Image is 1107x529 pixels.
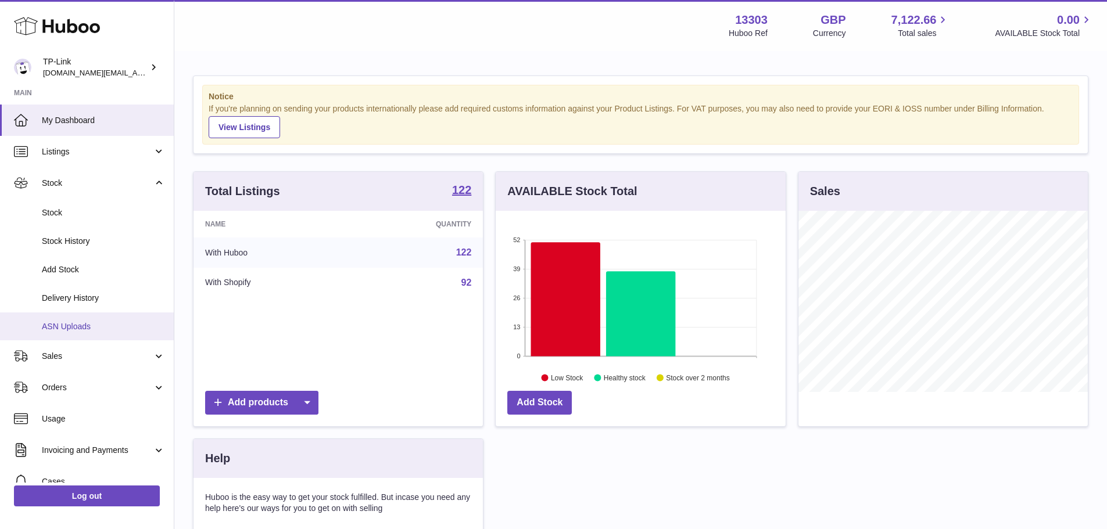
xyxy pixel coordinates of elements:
[604,373,646,382] text: Healthy stock
[551,373,583,382] text: Low Stock
[42,236,165,247] span: Stock History
[42,293,165,304] span: Delivery History
[995,12,1093,39] a: 0.00 AVAILABLE Stock Total
[205,183,280,199] h3: Total Listings
[813,28,846,39] div: Currency
[507,183,637,199] h3: AVAILABLE Stock Total
[43,68,231,77] span: [DOMAIN_NAME][EMAIL_ADDRESS][DOMAIN_NAME]
[42,351,153,362] span: Sales
[42,476,165,487] span: Cases
[209,91,1073,102] strong: Notice
[194,211,350,237] th: Name
[205,391,318,415] a: Add products
[452,184,471,198] a: 122
[42,413,165,424] span: Usage
[667,373,730,382] text: Stock over 2 months
[898,28,950,39] span: Total sales
[514,323,521,330] text: 13
[735,12,768,28] strong: 13303
[507,391,572,415] a: Add Stock
[209,103,1073,138] div: If you're planning on sending your products internationally please add required customs informati...
[194,268,350,298] td: With Shopify
[42,445,153,456] span: Invoicing and Payments
[42,382,153,393] span: Orders
[514,294,521,301] text: 26
[209,116,280,138] a: View Listings
[995,28,1093,39] span: AVAILABLE Stock Total
[14,59,31,76] img: purchase.uk@tp-link.com
[205,492,471,514] p: Huboo is the easy way to get your stock fulfilled. But incase you need any help here's our ways f...
[1057,12,1080,28] span: 0.00
[43,56,148,78] div: TP-Link
[205,451,230,466] h3: Help
[456,247,472,257] a: 122
[42,146,153,157] span: Listings
[514,265,521,272] text: 39
[517,352,521,359] text: 0
[729,28,768,39] div: Huboo Ref
[14,485,160,506] a: Log out
[42,264,165,275] span: Add Stock
[461,278,472,287] a: 92
[42,178,153,189] span: Stock
[821,12,846,28] strong: GBP
[810,183,840,199] h3: Sales
[350,211,483,237] th: Quantity
[194,237,350,268] td: With Huboo
[42,207,165,218] span: Stock
[452,184,471,196] strong: 122
[42,115,165,126] span: My Dashboard
[514,236,521,243] text: 52
[891,12,950,39] a: 7,122.66 Total sales
[42,321,165,332] span: ASN Uploads
[891,12,937,28] span: 7,122.66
